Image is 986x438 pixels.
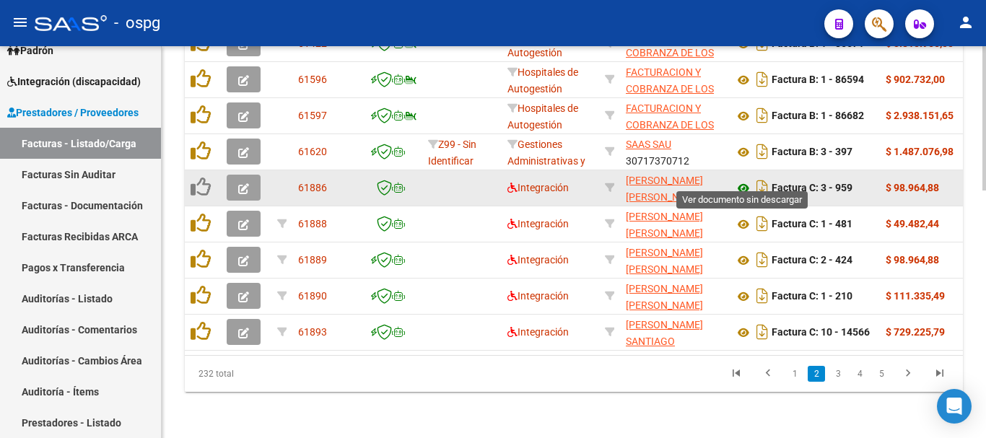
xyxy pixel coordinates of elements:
span: 61620 [298,146,327,157]
li: page 4 [849,362,871,386]
mat-icon: menu [12,14,29,31]
span: Integración [507,218,569,229]
div: 27270718294 [626,281,723,311]
a: 4 [851,366,868,382]
strong: Factura C: 2 - 424 [772,255,852,266]
span: Integración [507,326,569,338]
li: page 5 [871,362,892,386]
span: [PERSON_NAME] [PERSON_NAME] [626,175,703,203]
span: 61597 [298,110,327,121]
a: 3 [829,366,847,382]
a: 1 [786,366,803,382]
strong: $ 49.482,44 [886,218,939,229]
span: Z99 - Sin Identificar [428,139,476,167]
span: [PERSON_NAME] [PERSON_NAME] [626,283,703,311]
li: page 3 [827,362,849,386]
span: Integración [507,290,569,302]
strong: Factura B: 1 - 86682 [772,110,864,122]
span: Gestiones Administrativas y Otros [507,139,585,183]
li: page 2 [806,362,827,386]
i: Descargar documento [753,248,772,271]
strong: $ 98.964,88 [886,254,939,266]
strong: Factura B: 1 - 86594 [772,74,864,86]
strong: $ 1.487.076,98 [886,146,954,157]
span: 61893 [298,326,327,338]
mat-icon: person [957,14,974,31]
a: go to first page [723,366,750,382]
div: Open Intercom Messenger [937,389,972,424]
strong: Factura C: 1 - 481 [772,219,852,230]
a: 2 [808,366,825,382]
strong: $ 729.225,79 [886,326,945,338]
a: 5 [873,366,890,382]
span: Hospitales de Autogestión [507,102,578,131]
strong: Factura C: 10 - 14566 [772,327,870,338]
span: FACTURACION Y COBRANZA DE LOS EFECTORES PUBLICOS S.E. [626,102,714,163]
span: [PERSON_NAME] [PERSON_NAME] [626,247,703,275]
strong: Factura C: 1 - 210 [772,291,852,302]
a: go to previous page [754,366,782,382]
div: 30715497456 [626,64,723,95]
strong: $ 902.732,00 [886,74,945,85]
span: 61888 [298,218,327,229]
div: 27304361161 [626,245,723,275]
span: [PERSON_NAME] [PERSON_NAME] [626,211,703,239]
span: 61890 [298,290,327,302]
span: Integración [507,254,569,266]
div: 27272044037 [626,172,723,203]
i: Descargar documento [753,212,772,235]
div: 30717370712 [626,136,723,167]
i: Descargar documento [753,140,772,163]
strong: Factura B: 1 - 86571 [772,38,864,50]
span: Padrón [7,43,53,58]
div: 30715497456 [626,100,723,131]
strong: Factura B: 3 - 397 [772,146,852,158]
span: 61596 [298,74,327,85]
span: [PERSON_NAME] SANTIAGO [PERSON_NAME] [626,319,703,364]
strong: $ 111.335,49 [886,290,945,302]
i: Descargar documento [753,284,772,307]
strong: Factura C: 3 - 959 [772,183,852,194]
span: Prestadores / Proveedores [7,105,139,121]
i: Descargar documento [753,68,772,91]
span: SAAS SAU [626,139,671,150]
div: 20055924652 [626,317,723,347]
strong: $ 2.938.151,65 [886,110,954,121]
span: 61889 [298,254,327,266]
span: Hospitales de Autogestión [507,66,578,95]
a: go to next page [894,366,922,382]
span: FACTURACION Y COBRANZA DE LOS EFECTORES PUBLICOS S.E. [626,66,714,127]
a: go to last page [926,366,954,382]
i: Descargar documento [753,176,772,199]
div: 27249111568 [626,209,723,239]
span: Integración (discapacidad) [7,74,141,89]
span: Integración [507,182,569,193]
strong: $ 98.964,88 [886,182,939,193]
i: Descargar documento [753,320,772,343]
span: - ospg [114,7,160,39]
i: Descargar documento [753,104,772,127]
li: page 1 [784,362,806,386]
div: 232 total [185,356,338,392]
span: 61886 [298,182,327,193]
